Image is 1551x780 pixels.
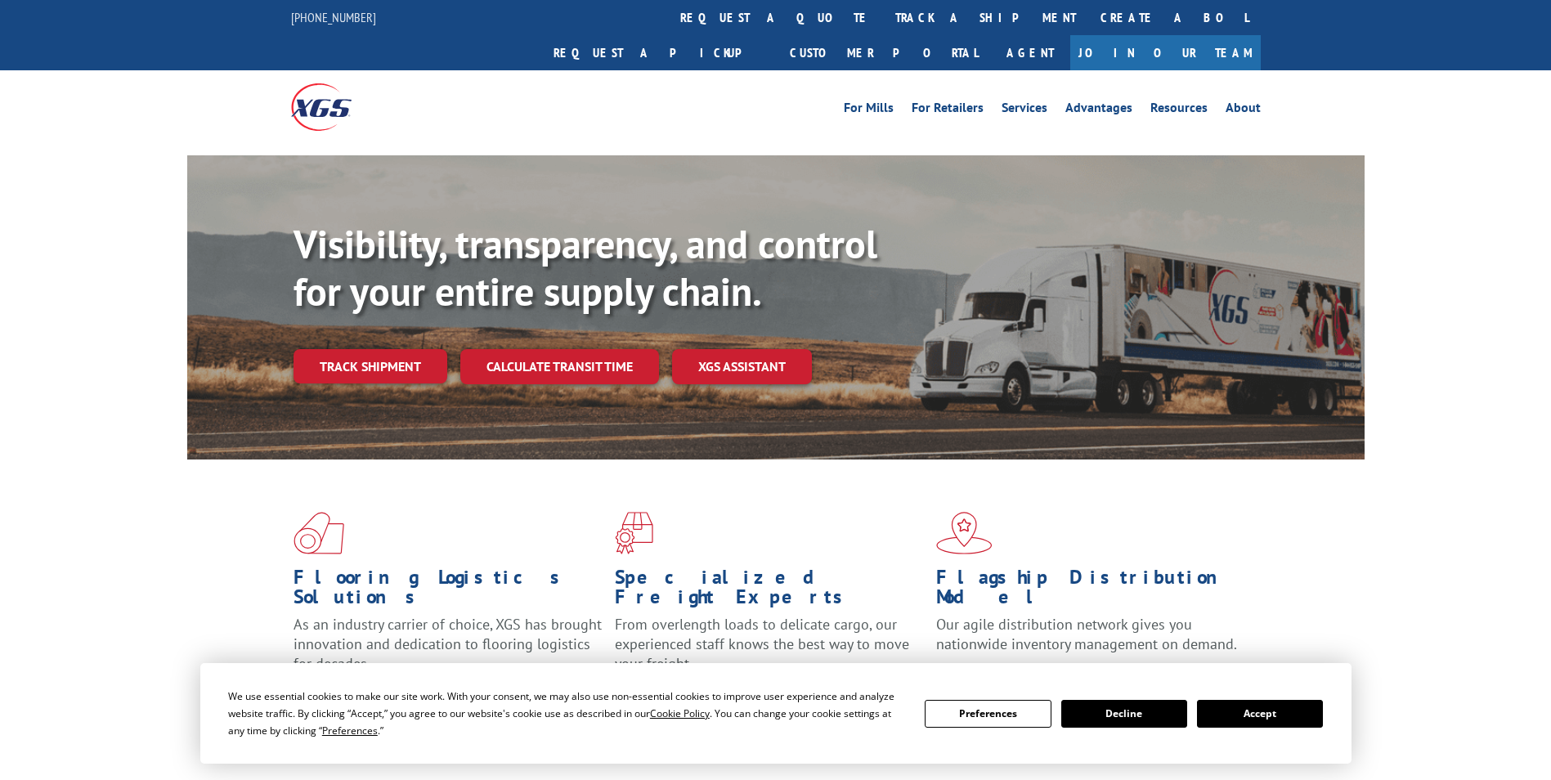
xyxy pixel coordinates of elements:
span: Cookie Policy [650,706,710,720]
a: Calculate transit time [460,349,659,384]
a: Join Our Team [1070,35,1261,70]
h1: Flooring Logistics Solutions [294,567,603,615]
button: Preferences [925,700,1051,728]
a: Resources [1150,101,1208,119]
a: Request a pickup [541,35,778,70]
img: xgs-icon-focused-on-flooring-red [615,512,653,554]
span: Our agile distribution network gives you nationwide inventory management on demand. [936,615,1237,653]
a: XGS ASSISTANT [672,349,812,384]
h1: Flagship Distribution Model [936,567,1245,615]
a: For Retailers [912,101,984,119]
b: Visibility, transparency, and control for your entire supply chain. [294,218,877,316]
a: [PHONE_NUMBER] [291,9,376,25]
div: We use essential cookies to make our site work. With your consent, we may also use non-essential ... [228,688,905,739]
h1: Specialized Freight Experts [615,567,924,615]
a: About [1226,101,1261,119]
span: Preferences [322,724,378,737]
button: Decline [1061,700,1187,728]
div: Cookie Consent Prompt [200,663,1352,764]
a: Advantages [1065,101,1132,119]
a: Customer Portal [778,35,990,70]
a: Track shipment [294,349,447,383]
img: xgs-icon-flagship-distribution-model-red [936,512,993,554]
p: From overlength loads to delicate cargo, our experienced staff knows the best way to move your fr... [615,615,924,688]
a: Services [1002,101,1047,119]
button: Accept [1197,700,1323,728]
a: Agent [990,35,1070,70]
img: xgs-icon-total-supply-chain-intelligence-red [294,512,344,554]
a: For Mills [844,101,894,119]
span: As an industry carrier of choice, XGS has brought innovation and dedication to flooring logistics... [294,615,602,673]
